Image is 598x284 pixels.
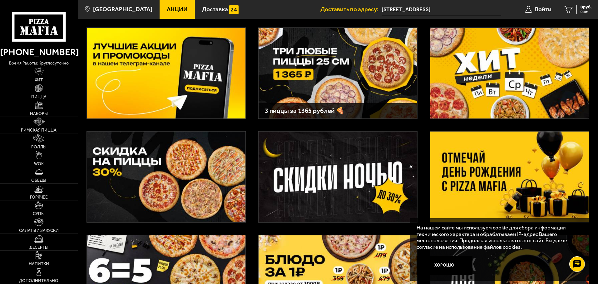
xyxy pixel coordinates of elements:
[21,128,57,132] span: Римская пицца
[581,10,592,14] span: 0 шт.
[581,5,592,9] span: 0 руб.
[19,229,59,233] span: Салаты и закуски
[265,108,411,114] h3: 3 пиццы за 1365 рублей 🍕
[34,162,44,166] span: WOK
[258,27,418,119] a: 3 пиццы за 1365 рублей 🍕
[31,95,47,99] span: Пицца
[93,6,152,12] span: [GEOGRAPHIC_DATA]
[167,6,188,12] span: Акции
[29,262,49,266] span: Напитки
[33,212,45,216] span: Супы
[417,256,473,275] button: Хорошо
[202,6,228,12] span: Доставка
[382,4,501,15] input: Ваш адрес доставки
[535,6,551,12] span: Войти
[31,145,47,149] span: Роллы
[30,195,48,200] span: Горячее
[31,178,46,183] span: Обеды
[35,78,43,82] span: Хит
[29,245,48,250] span: Десерты
[382,4,501,15] span: Россия, Санкт-Петербург, Пулковское шоссе, 30к4
[417,224,580,250] p: На нашем сайте мы используем cookie для сбора информации технического характера и обрабатываем IP...
[30,112,48,116] span: Наборы
[229,5,239,14] img: 15daf4d41897b9f0e9f617042186c801.svg
[19,279,58,283] span: Дополнительно
[320,6,382,12] span: Доставить по адресу:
